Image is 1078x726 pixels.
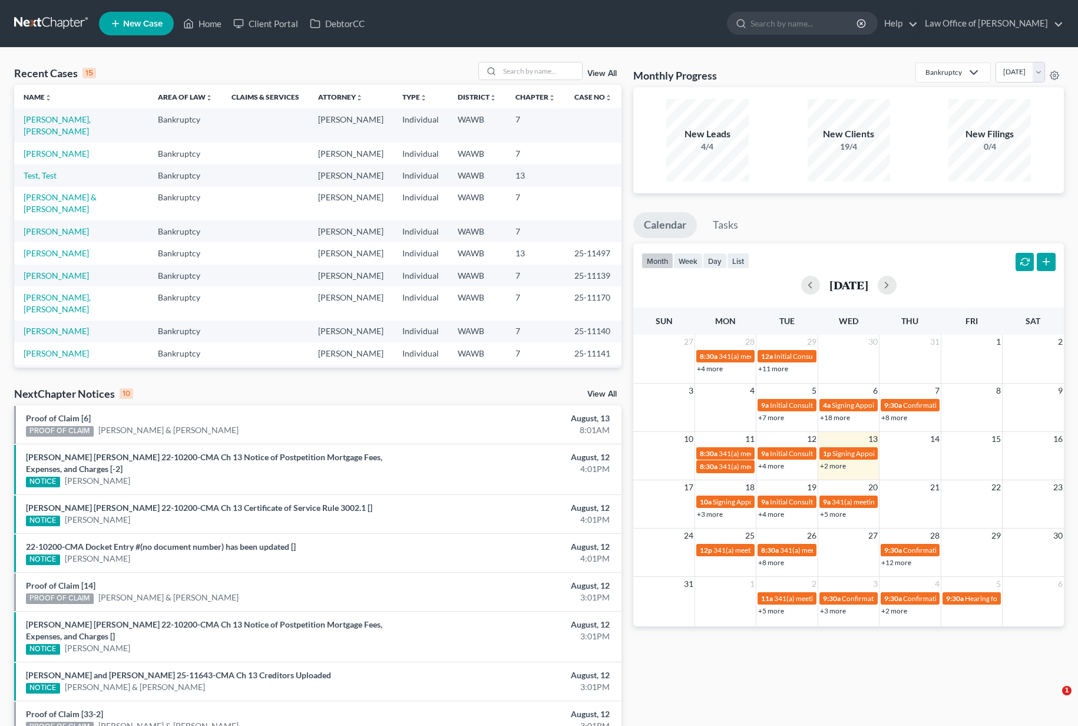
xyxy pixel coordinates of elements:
[448,265,506,286] td: WAWB
[948,127,1031,141] div: New Filings
[990,432,1002,446] span: 15
[995,577,1002,591] span: 5
[700,352,717,361] span: 8:30a
[393,143,448,164] td: Individual
[45,94,52,101] i: unfold_more
[506,321,565,342] td: 7
[727,253,749,269] button: list
[749,577,756,591] span: 1
[1026,316,1040,326] span: Sat
[356,94,363,101] i: unfold_more
[423,631,610,642] div: 3:01PM
[811,577,818,591] span: 2
[700,462,717,471] span: 8:30a
[948,141,1031,153] div: 0/4
[700,546,712,555] span: 12p
[929,335,941,349] span: 31
[697,510,723,519] a: +3 more
[881,413,907,422] a: +8 more
[744,335,756,349] span: 28
[749,384,756,398] span: 4
[719,352,895,361] span: 341(a) meeting for [PERSON_NAME] & [PERSON_NAME]
[506,220,565,242] td: 7
[700,449,717,458] span: 8:30a
[148,164,222,186] td: Bankruptcy
[820,461,846,470] a: +2 more
[26,426,94,437] div: PROOF OF CLAIM
[990,480,1002,494] span: 22
[587,390,617,398] a: View All
[820,413,850,422] a: +18 more
[806,529,818,543] span: 26
[929,432,941,446] span: 14
[683,577,695,591] span: 31
[26,516,60,526] div: NOTICE
[506,242,565,264] td: 13
[806,432,818,446] span: 12
[808,141,890,153] div: 19/4
[565,321,621,342] td: 25-11140
[750,12,858,34] input: Search by name...
[884,546,902,555] span: 9:30a
[867,480,879,494] span: 20
[26,670,331,680] a: [PERSON_NAME] and [PERSON_NAME] 25-11643-CMA Ch 13 Creditors Uploaded
[506,365,565,387] td: 7
[779,316,795,326] span: Tue
[506,143,565,164] td: 7
[423,424,610,436] div: 8:01AM
[98,592,239,603] a: [PERSON_NAME] & [PERSON_NAME]
[65,681,205,693] a: [PERSON_NAME] & [PERSON_NAME]
[565,286,621,320] td: 25-11170
[24,226,89,236] a: [PERSON_NAME]
[934,384,941,398] span: 7
[881,558,911,567] a: +12 more
[929,480,941,494] span: 21
[423,514,610,526] div: 4:01PM
[402,93,427,101] a: Typeunfold_more
[506,164,565,186] td: 13
[823,449,831,458] span: 1p
[867,529,879,543] span: 27
[673,253,703,269] button: week
[832,449,897,458] span: Signing Appointment
[148,321,222,342] td: Bankruptcy
[1052,529,1064,543] span: 30
[872,577,879,591] span: 3
[744,480,756,494] span: 18
[683,335,695,349] span: 27
[148,220,222,242] td: Bankruptcy
[65,514,130,526] a: [PERSON_NAME]
[423,502,610,514] div: August, 12
[393,286,448,320] td: Individual
[448,342,506,364] td: WAWB
[919,13,1063,34] a: Law Office of [PERSON_NAME]
[309,187,393,220] td: [PERSON_NAME]
[423,669,610,681] div: August, 12
[758,364,788,373] a: +11 more
[758,510,784,519] a: +4 more
[774,352,987,361] span: Initial Consultation Date for [GEOGRAPHIC_DATA][PERSON_NAME]
[148,242,222,264] td: Bankruptcy
[744,529,756,543] span: 25
[842,594,976,603] span: Confirmation hearing for [PERSON_NAME]
[65,642,130,654] a: [PERSON_NAME]
[26,580,95,590] a: Proof of Claim [14]
[867,432,879,446] span: 13
[641,253,673,269] button: month
[458,93,497,101] a: Districtunfold_more
[423,553,610,565] div: 4:01PM
[448,365,506,387] td: WAWB
[148,108,222,142] td: Bankruptcy
[26,503,372,513] a: [PERSON_NAME] [PERSON_NAME] 22-10200-CMA Ch 13 Certificate of Service Rule 3002.1 []
[14,387,133,401] div: NextChapter Notices
[832,401,980,410] span: Signing Appointment Date for [PERSON_NAME]
[309,265,393,286] td: [PERSON_NAME]
[148,286,222,320] td: Bankruptcy
[806,480,818,494] span: 19
[309,220,393,242] td: [PERSON_NAME]
[309,164,393,186] td: [PERSON_NAME]
[393,321,448,342] td: Individual
[309,286,393,320] td: [PERSON_NAME]
[393,265,448,286] td: Individual
[24,170,57,180] a: Test, Test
